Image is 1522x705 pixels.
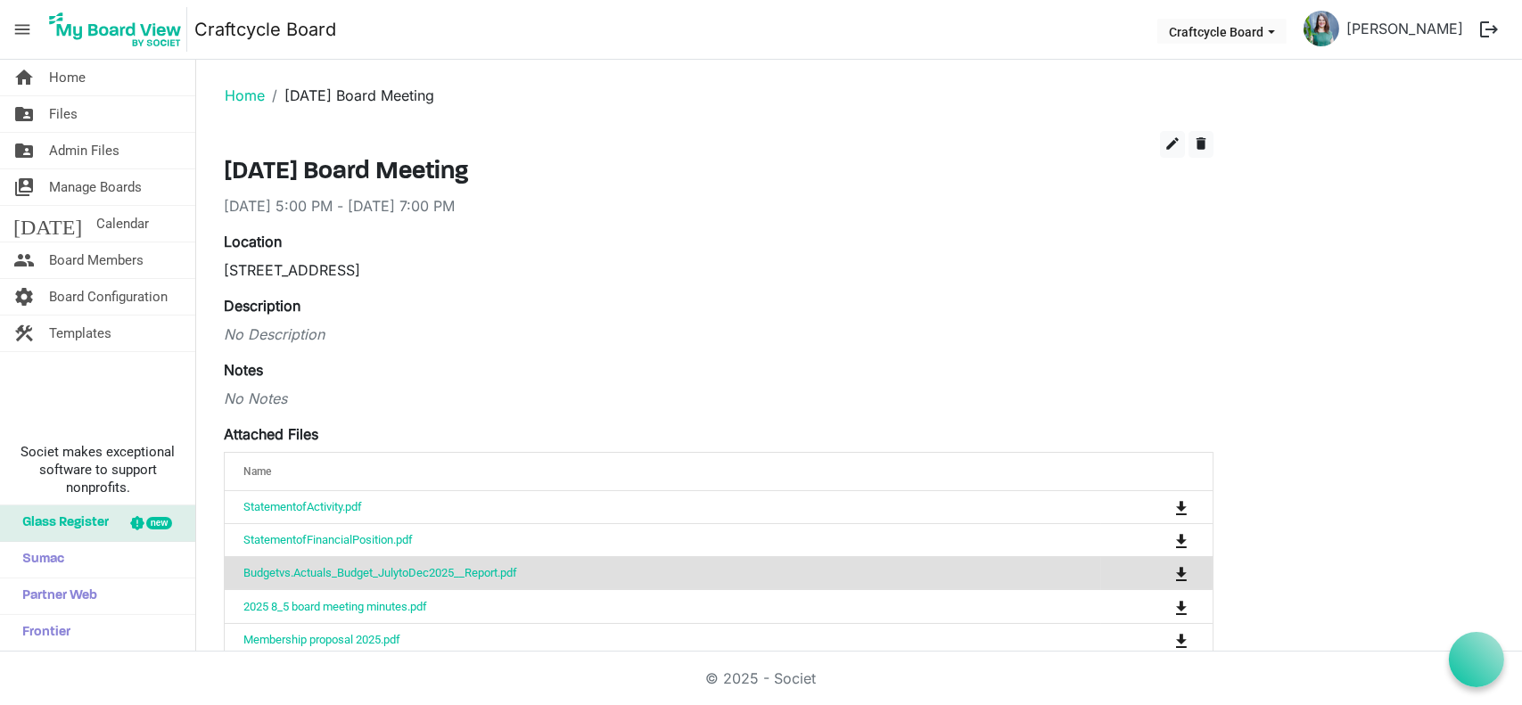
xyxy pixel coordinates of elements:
div: [DATE] 5:00 PM - [DATE] 7:00 PM [224,195,1213,217]
span: construction [13,316,35,351]
button: edit [1160,131,1185,158]
label: Location [224,231,282,252]
span: Name [243,465,271,478]
span: menu [5,12,39,46]
a: StatementofFinancialPosition.pdf [243,533,413,546]
span: delete [1193,135,1209,152]
td: StatementofFinancialPosition.pdf is template cell column header Name [225,523,1101,556]
button: Download [1169,528,1194,553]
span: Sumac [13,542,64,578]
td: is Command column column header [1101,589,1213,622]
a: Home [225,86,265,104]
span: Home [49,60,86,95]
h3: [DATE] Board Meeting [224,158,1213,188]
button: Download [1169,495,1194,520]
a: My Board View Logo [44,7,194,52]
span: Frontier [13,615,70,651]
label: Attached Files [224,423,318,445]
label: Notes [224,359,263,381]
td: Membership proposal 2025.pdf is template cell column header Name [225,623,1101,656]
button: Download [1169,561,1194,586]
a: Membership proposal 2025.pdf [243,633,400,646]
button: delete [1189,131,1213,158]
span: Glass Register [13,505,109,541]
span: Societ makes exceptional software to support nonprofits. [8,443,187,496]
a: Craftcycle Board [194,12,336,47]
div: No Description [224,324,1213,345]
td: is Command column column header [1101,623,1213,656]
span: Board Members [49,242,144,278]
span: folder_shared [13,96,35,132]
span: home [13,60,35,95]
span: Partner Web [13,578,97,614]
td: StatementofActivity.pdf is template cell column header Name [225,491,1101,523]
a: Budgetvs.Actuals_Budget_JulytoDec2025__Report.pdf [243,566,517,579]
span: switch_account [13,169,35,205]
td: is Command column column header [1101,523,1213,556]
span: [DATE] [13,206,82,242]
span: Manage Boards [49,169,142,205]
button: logout [1470,11,1508,48]
td: is Command column column header [1101,556,1213,589]
td: Budgetvs.Actuals_Budget_JulytoDec2025__Report.pdf is template cell column header Name [225,556,1101,589]
div: No Notes [224,388,1213,409]
button: Download [1169,594,1194,619]
div: new [146,517,172,529]
a: 2025 8_5 board meeting minutes.pdf [243,600,427,613]
button: Download [1169,627,1194,652]
img: lV3EkjtptBNzereBVOnHTeRYCzsZLDMs5I0sp7URj1iiIyEaZKegiT_rKD7J8UkzQVzdFcu32oRZffaJezgV0Q_thumb.png [1304,11,1339,46]
span: Admin Files [49,133,119,168]
span: Templates [49,316,111,351]
button: Craftcycle Board dropdownbutton [1157,19,1287,44]
a: © 2025 - Societ [706,669,817,687]
a: StatementofActivity.pdf [243,500,362,513]
a: [PERSON_NAME] [1339,11,1470,46]
span: settings [13,279,35,315]
span: people [13,242,35,278]
label: Description [224,295,300,316]
li: [DATE] Board Meeting [265,85,434,106]
span: folder_shared [13,133,35,168]
span: edit [1164,135,1181,152]
span: Files [49,96,78,132]
td: is Command column column header [1101,491,1213,523]
span: Board Configuration [49,279,168,315]
span: Calendar [96,206,149,242]
img: My Board View Logo [44,7,187,52]
div: [STREET_ADDRESS] [224,259,1213,281]
td: 2025 8_5 board meeting minutes.pdf is template cell column header Name [225,589,1101,622]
